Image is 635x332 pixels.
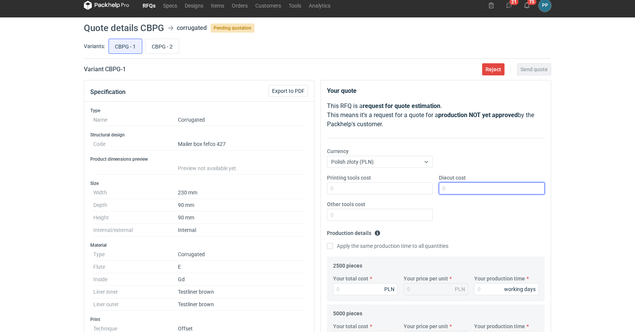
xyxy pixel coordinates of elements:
[178,286,305,298] dd: Testliner brown
[90,108,308,114] h3: Type
[333,260,362,269] legend: 2500 pieces
[178,224,305,236] dd: Internal
[93,138,178,150] dt: Code
[90,132,308,138] h3: Structural design
[327,102,545,129] p: This RFQ is a . This means it's a request for a quote for a by the Packhelp's customer.
[84,65,126,74] h2: Variant CBPG - 1
[145,39,179,54] label: CBPG - 2
[159,1,181,10] a: Specs
[93,224,178,236] dt: Internal/external
[333,283,398,295] input: 0
[327,200,365,208] label: Other tools cost
[93,273,178,286] dt: Inside
[90,180,308,186] h3: Size
[269,85,308,97] button: Export to PDF
[305,1,334,10] a: Analytics
[93,298,178,311] dt: Liner outer
[178,138,305,150] dd: Mailer box fefco 427
[327,242,448,250] label: Apply the same production time to all quantities
[482,63,505,75] button: Reject
[504,285,536,293] div: working days
[438,111,518,119] strong: production NOT yet approved
[178,273,305,286] dd: Gd
[84,1,129,10] svg: Packhelp Pro
[93,211,178,224] dt: Height
[178,186,305,199] dd: 230 mm
[207,1,228,10] a: Items
[178,114,305,126] dd: Corrugated
[404,323,448,330] label: Your price per unit
[384,285,395,293] div: PLN
[327,87,357,94] strong: Your quote
[90,83,126,101] button: Specification
[363,102,440,110] strong: request for quote estimation
[178,211,305,224] dd: 90 mm
[333,323,368,330] label: Your total cost
[251,1,285,10] a: Customers
[177,23,207,33] div: corrugated
[84,23,164,33] h1: Quote details CBPG
[327,147,349,155] label: Currency
[404,275,448,282] label: Your price per unit
[474,323,525,330] label: Your production time
[327,174,371,182] label: Printing tools cost
[93,286,178,298] dt: Liner inner
[285,1,305,10] a: Tools
[84,42,105,50] label: Variants:
[327,209,433,221] input: 0
[178,261,305,273] dd: E
[178,165,237,171] span: Preview not available yet.
[178,248,305,261] dd: Corrugated
[93,261,178,273] dt: Flute
[93,186,178,199] dt: Width
[474,275,525,282] label: Your production time
[517,63,551,75] button: Send quote
[474,283,539,295] input: 0
[139,1,159,10] a: RFQs
[520,67,548,72] span: Send quote
[228,1,251,10] a: Orders
[93,248,178,261] dt: Type
[333,275,368,282] label: Your total cost
[331,159,374,165] span: Polish złoty (PLN)
[178,199,305,211] dd: 90 mm
[211,23,255,33] span: Pending quotation
[327,182,433,194] input: 0
[486,67,501,72] span: Reject
[333,307,362,316] legend: 5000 pieces
[439,174,466,182] label: Diecut cost
[327,227,380,236] legend: Production details
[90,156,308,162] h3: Product dimensions preview
[90,242,308,248] h3: Material
[93,114,178,126] dt: Name
[272,88,305,94] span: Export to PDF
[455,285,465,293] div: PLN
[90,316,308,323] h3: Print
[178,298,305,311] dd: Testliner brown
[93,199,178,211] dt: Depth
[108,39,142,54] label: CBPG - 1
[439,182,545,194] input: 0
[181,1,207,10] a: Designs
